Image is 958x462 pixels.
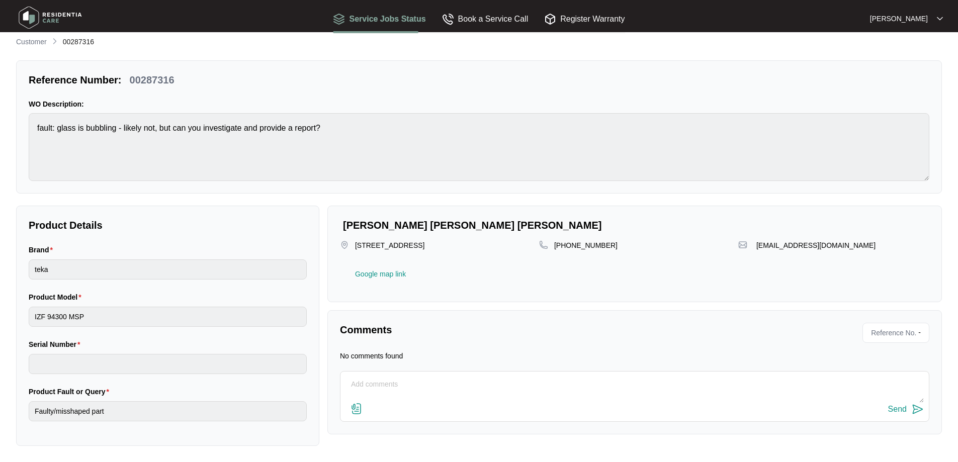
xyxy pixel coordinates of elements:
[14,37,49,48] a: Customer
[29,73,122,87] p: Reference Number:
[888,403,924,416] button: Send
[29,401,307,421] input: Product Fault or Query
[544,13,625,25] div: Register Warranty
[15,3,85,33] img: residentia care logo
[340,240,349,249] img: map-pin
[554,240,618,250] p: [PHONE_NUMBER]
[29,259,307,280] input: Brand
[867,325,916,340] span: Reference No.
[16,37,47,47] p: Customer
[355,240,424,260] p: [STREET_ADDRESS]
[351,403,363,415] img: file-attachment-doc.svg
[63,38,94,46] span: 00287316
[442,13,454,25] img: Book a Service Call icon
[51,37,59,45] img: chevron-right
[918,325,925,340] p: -
[29,113,929,181] textarea: fault: glass is bubbling - likely not, but can you investigate and provide a report?
[29,307,307,327] input: Product Model
[355,270,406,278] a: Google map link
[539,240,548,249] img: map-pin
[870,14,928,24] p: [PERSON_NAME]
[333,13,425,25] div: Service Jobs Status
[738,240,747,249] img: map-pin
[29,99,929,109] p: WO Description:
[130,73,175,87] p: 00287316
[756,240,876,250] p: [EMAIL_ADDRESS][DOMAIN_NAME]
[333,13,345,25] img: Service Jobs Status icon
[29,387,113,397] label: Product Fault or Query
[340,351,403,361] p: No comments found
[343,218,929,232] p: [PERSON_NAME] [PERSON_NAME] [PERSON_NAME]
[29,218,307,232] p: Product Details
[29,339,84,349] label: Serial Number
[29,292,85,302] label: Product Model
[340,323,628,337] p: Comments
[29,354,307,374] input: Serial Number
[888,405,907,414] div: Send
[937,16,943,21] img: dropdown arrow
[544,13,556,25] img: Register Warranty icon
[29,245,57,255] label: Brand
[442,13,529,25] div: Book a Service Call
[912,403,924,415] img: send-icon.svg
